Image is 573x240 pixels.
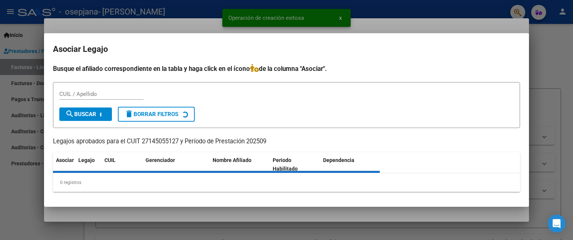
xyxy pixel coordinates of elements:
[548,215,566,233] div: Open Intercom Messenger
[118,107,195,122] button: Borrar Filtros
[53,42,520,56] h2: Asociar Legajo
[125,111,178,118] span: Borrar Filtros
[78,157,95,163] span: Legajo
[101,152,143,177] datatable-header-cell: CUIL
[75,152,101,177] datatable-header-cell: Legajo
[273,157,298,172] span: Periodo Habilitado
[210,152,270,177] datatable-header-cell: Nombre Afiliado
[53,137,520,146] p: Legajos aprobados para el CUIT 27145055127 y Período de Prestación 202509
[145,157,175,163] span: Gerenciador
[320,152,380,177] datatable-header-cell: Dependencia
[143,152,210,177] datatable-header-cell: Gerenciador
[59,107,112,121] button: Buscar
[65,109,74,118] mat-icon: search
[56,157,74,163] span: Asociar
[125,109,134,118] mat-icon: delete
[53,173,520,192] div: 0 registros
[53,152,75,177] datatable-header-cell: Asociar
[323,157,354,163] span: Dependencia
[53,64,520,74] h4: Busque el afiliado correspondiente en la tabla y haga click en el ícono de la columna "Asociar".
[213,157,251,163] span: Nombre Afiliado
[65,111,96,118] span: Buscar
[270,152,320,177] datatable-header-cell: Periodo Habilitado
[104,157,116,163] span: CUIL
